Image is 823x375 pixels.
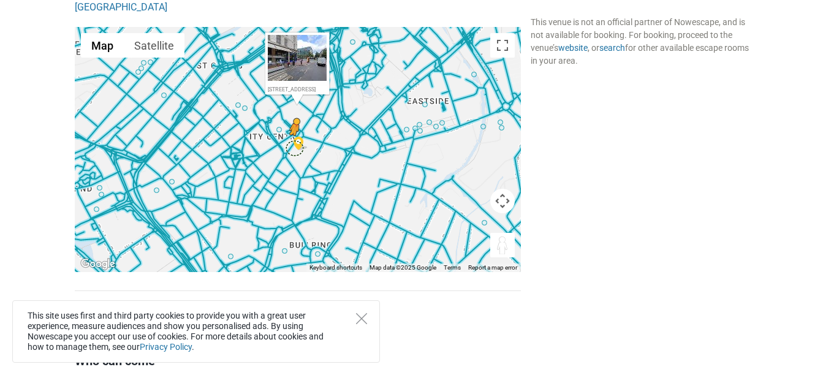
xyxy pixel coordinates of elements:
[490,33,515,58] button: Toggle fullscreen view
[75,1,167,13] a: [GEOGRAPHIC_DATA]
[124,33,184,58] button: Show satellite imagery
[490,233,515,257] button: Drag Pegman onto the map to open Street View
[268,86,327,93] div: [STREET_ADDRESS]
[558,43,588,53] a: website
[468,264,517,271] a: Report a map error
[599,43,625,53] a: search
[78,256,118,272] a: Open this area in Google Maps (opens a new window)
[370,264,436,271] span: Map data ©2025 Google
[444,264,461,271] a: Terms (opens in new tab)
[12,300,380,363] div: This site uses first and third party cookies to provide you with a great user experience, measure...
[78,256,118,272] img: Google
[81,33,124,58] button: Show street map
[356,313,367,324] button: Close
[309,263,362,272] button: Keyboard shortcuts
[531,16,749,67] div: This venue is not an official partner of Nowescape, and is not available for booking. For booking...
[140,342,192,352] a: Privacy Policy
[490,189,515,213] button: Map camera controls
